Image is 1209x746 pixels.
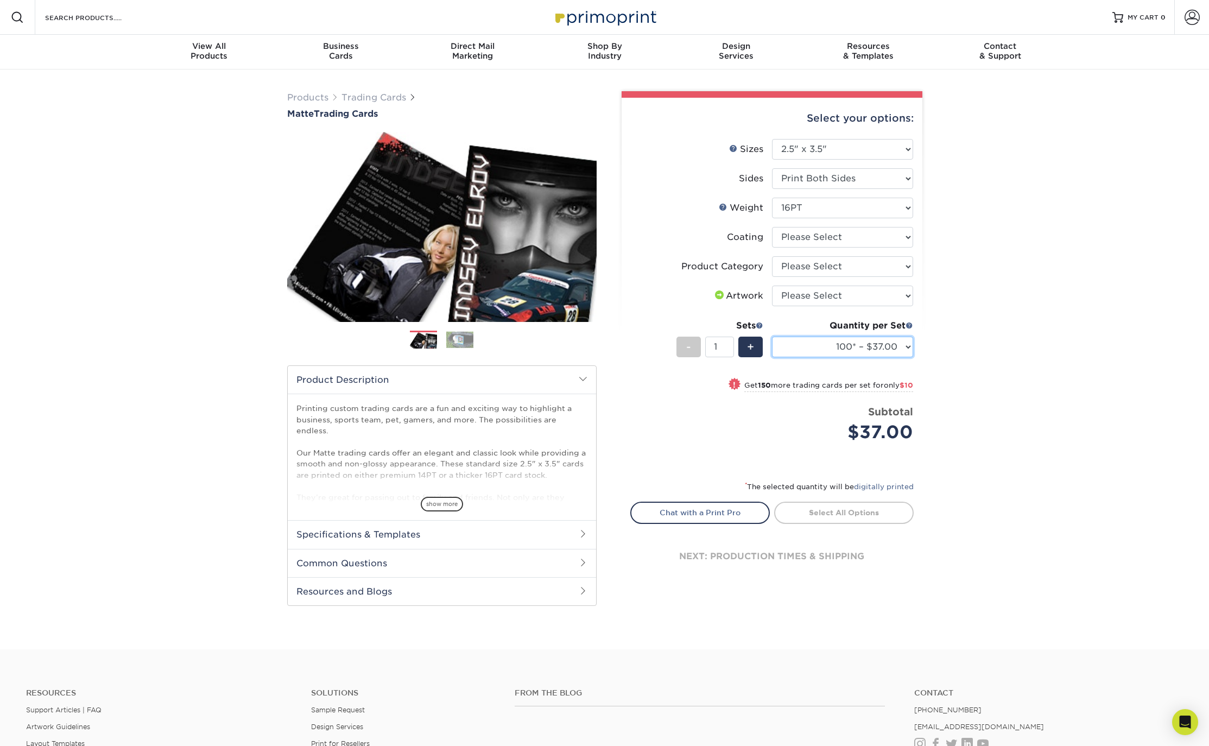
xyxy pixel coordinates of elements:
[539,41,670,61] div: Industry
[676,319,763,332] div: Sets
[1128,13,1159,22] span: MY CART
[341,92,406,103] a: Trading Cards
[780,419,913,445] div: $37.00
[681,260,763,273] div: Product Category
[287,92,328,103] a: Products
[288,520,596,548] h2: Specifications & Templates
[287,109,314,119] span: Matte
[630,502,770,523] a: Chat with a Print Pro
[143,35,275,69] a: View AllProducts
[287,109,597,119] h1: Trading Cards
[900,381,913,389] span: $10
[745,483,914,491] small: The selected quantity will be
[26,706,102,714] a: Support Articles | FAQ
[670,35,802,69] a: DesignServices
[515,688,884,698] h4: From the Blog
[854,483,914,491] a: digitally printed
[739,172,763,185] div: Sides
[758,381,771,389] strong: 150
[539,35,670,69] a: Shop ByIndustry
[670,41,802,51] span: Design
[713,289,763,302] div: Artwork
[733,379,736,390] span: !
[287,109,597,119] a: MatteTrading Cards
[802,41,934,61] div: & Templates
[729,143,763,156] div: Sizes
[630,524,914,589] div: next: production times & shipping
[772,319,913,332] div: Quantity per Set
[3,713,92,742] iframe: Google Customer Reviews
[407,35,539,69] a: Direct MailMarketing
[288,577,596,605] h2: Resources and Blogs
[934,35,1066,69] a: Contact& Support
[670,41,802,61] div: Services
[288,366,596,394] h2: Product Description
[868,406,913,418] strong: Subtotal
[311,723,363,731] a: Design Services
[275,41,407,51] span: Business
[727,231,763,244] div: Coating
[719,201,763,214] div: Weight
[143,41,275,51] span: View All
[407,41,539,51] span: Direct Mail
[26,688,295,698] h4: Resources
[275,35,407,69] a: BusinessCards
[914,723,1044,731] a: [EMAIL_ADDRESS][DOMAIN_NAME]
[630,98,914,139] div: Select your options:
[550,5,659,29] img: Primoprint
[914,706,982,714] a: [PHONE_NUMBER]
[744,381,913,392] small: Get more trading cards per set for
[884,381,913,389] span: only
[747,339,754,355] span: +
[802,41,934,51] span: Resources
[288,549,596,577] h2: Common Questions
[1161,14,1166,21] span: 0
[143,41,275,61] div: Products
[296,403,587,547] p: Printing custom trading cards are a fun and exciting way to highlight a business, sports team, pe...
[446,331,473,348] img: Trading Cards 02
[802,35,934,69] a: Resources& Templates
[311,688,498,698] h4: Solutions
[934,41,1066,61] div: & Support
[774,502,914,523] a: Select All Options
[934,41,1066,51] span: Contact
[539,41,670,51] span: Shop By
[287,120,597,334] img: Matte 01
[407,41,539,61] div: Marketing
[311,706,365,714] a: Sample Request
[421,497,463,511] span: show more
[1172,709,1198,735] div: Open Intercom Messenger
[686,339,691,355] span: -
[44,11,150,24] input: SEARCH PRODUCTS.....
[914,688,1183,698] a: Contact
[410,331,437,350] img: Trading Cards 01
[275,41,407,61] div: Cards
